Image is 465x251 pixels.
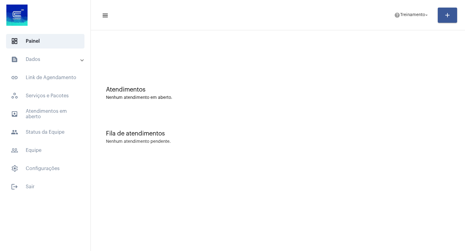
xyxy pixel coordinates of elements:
mat-icon: sidenav icon [11,110,18,118]
span: Status da Equipe [6,125,84,139]
span: sidenav icon [11,92,18,99]
div: Nenhum atendimento em aberto. [106,95,450,100]
mat-icon: sidenav icon [11,56,18,63]
span: sidenav icon [11,165,18,172]
span: sidenav icon [11,38,18,45]
span: Sair [6,179,84,194]
span: Serviços e Pacotes [6,89,84,103]
mat-icon: sidenav icon [11,74,18,81]
span: Atendimentos em aberto [6,107,84,121]
img: d4669ae0-8c07-2337-4f67-34b0df7f5ae4.jpeg [5,3,29,27]
mat-icon: sidenav icon [102,12,108,19]
span: Configurações [6,161,84,176]
mat-icon: arrow_drop_down [424,12,429,18]
mat-icon: sidenav icon [11,183,18,190]
div: Atendimentos [106,86,450,93]
button: Treinamento [391,9,433,21]
span: Equipe [6,143,84,158]
mat-icon: sidenav icon [11,147,18,154]
span: Treinamento [400,13,425,17]
mat-icon: sidenav icon [11,129,18,136]
mat-icon: add [444,12,451,19]
mat-icon: help [394,12,400,18]
span: Painel [6,34,84,49]
span: Link de Agendamento [6,70,84,85]
div: Fila de atendimentos [106,130,450,137]
mat-panel-title: Dados [11,56,81,63]
mat-expansion-panel-header: sidenav iconDados [4,52,91,67]
div: Nenhum atendimento pendente. [106,139,171,144]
